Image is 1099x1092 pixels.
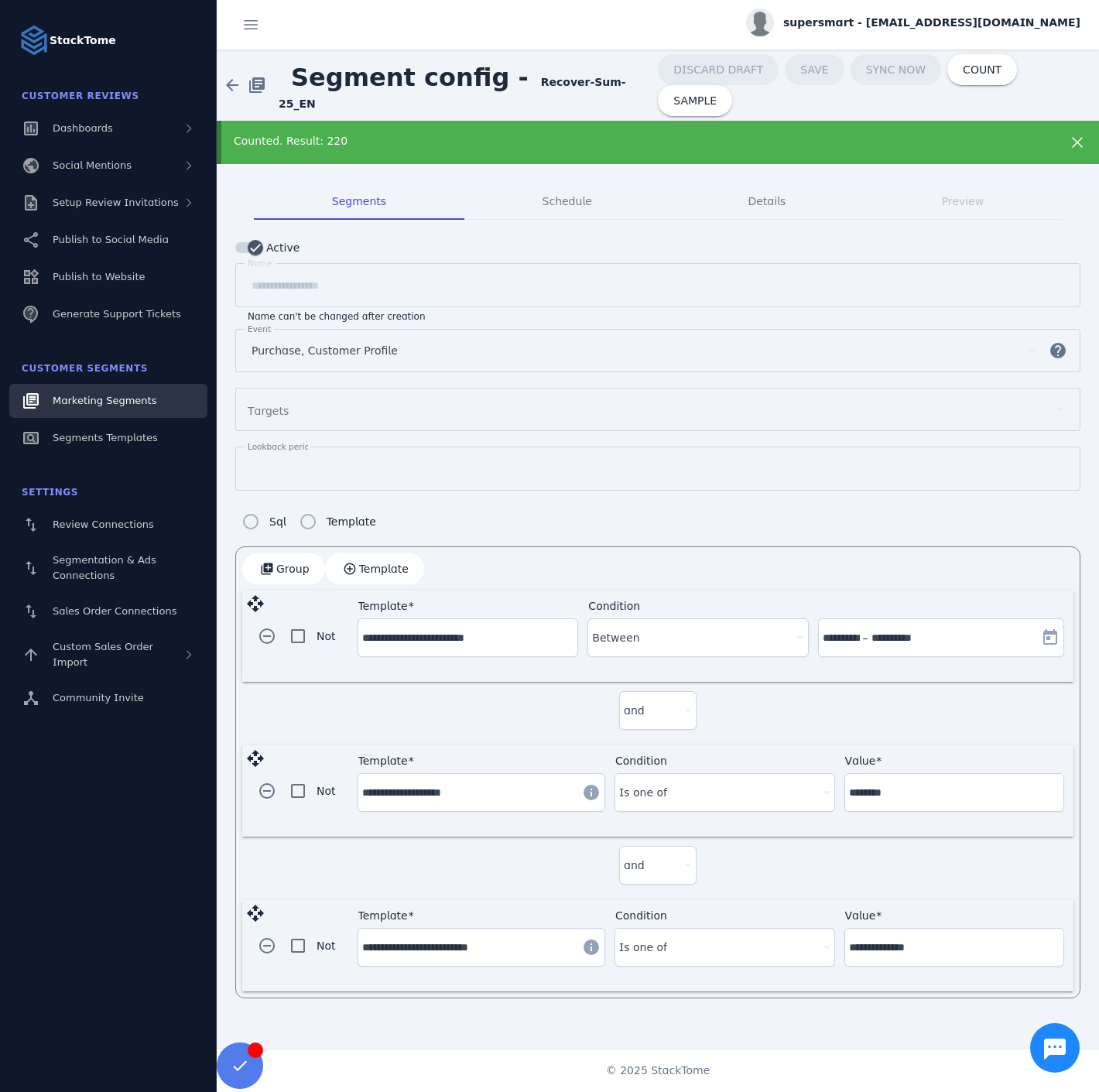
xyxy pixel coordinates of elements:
a: Segments Templates [9,421,207,455]
img: profile.jpg [746,9,774,36]
mat-label: Value [845,909,876,922]
span: Segments Templates [53,432,158,443]
span: Review Connections [53,519,154,530]
img: Logo image [19,25,50,56]
mat-label: Template [358,755,408,767]
span: Settings [22,487,78,498]
mat-icon: help [1039,341,1077,360]
mat-form-field: Segment targets [235,388,1080,447]
strong: Recover-Sum-25_EN [279,76,626,110]
span: COUNT [963,64,1001,75]
span: and [624,701,645,720]
mat-label: Template [358,600,408,612]
mat-label: Condition [615,909,667,922]
label: Template [324,512,376,531]
button: Open calendar [1035,622,1066,653]
span: Dashboards [53,122,113,134]
mat-icon: info [582,938,601,957]
button: supersmart - [EMAIL_ADDRESS][DOMAIN_NAME] [746,9,1080,36]
label: Not [313,782,336,800]
span: Setup Review Invitations [53,197,179,208]
span: Generate Support Tickets [53,308,181,320]
label: Not [313,627,336,645]
a: Community Invite [9,681,207,715]
mat-hint: Name can't be changed after creation [248,307,426,323]
span: – [863,628,868,647]
mat-label: Events [248,324,276,334]
span: supersmart - [EMAIL_ADDRESS][DOMAIN_NAME] [783,15,1080,31]
span: Segments [332,196,386,207]
span: Between [592,628,639,647]
button: Template [325,553,424,584]
span: Publish to Website [53,271,145,282]
mat-form-field: Segment events [235,329,1080,388]
label: Active [263,238,300,257]
span: Custom Sales Order Import [53,641,153,668]
span: SAMPLE [673,95,717,106]
span: Sales Order Connections [53,605,176,617]
span: Schedule [543,196,592,207]
mat-label: Name [248,258,272,268]
a: Generate Support Tickets [9,297,207,331]
span: Community Invite [53,692,144,703]
span: © 2025 StackTome [606,1063,710,1079]
mat-icon: library_books [248,76,266,94]
button: COUNT [947,54,1017,85]
input: Template [362,783,573,802]
a: Segmentation & Ads Connections [9,545,207,591]
button: Group [242,553,325,584]
mat-radio-group: Segment config type [235,506,376,537]
span: Segment config - [279,50,541,104]
a: Sales Order Connections [9,594,207,628]
mat-label: Condition [615,755,667,767]
mat-label: Template [358,909,408,922]
label: Sql [266,512,286,531]
a: Publish to Website [9,260,207,294]
span: Is one of [619,938,667,957]
span: Marketing Segments [53,395,156,406]
span: Customer Reviews [22,91,139,101]
mat-icon: info [582,783,601,802]
span: and [624,856,645,875]
span: Customer Segments [22,363,148,374]
span: Details [748,196,786,207]
span: Purchase, Customer Profile [252,341,398,360]
strong: StackTome [50,33,116,49]
span: Segmentation & Ads Connections [53,554,156,581]
input: Template [362,938,573,957]
span: Group [276,563,310,574]
span: Social Mentions [53,159,132,171]
span: Template [359,563,409,574]
button: SAMPLE [658,85,732,116]
mat-label: Condition [588,600,640,612]
span: Is one of [619,783,667,802]
mat-label: Value [845,755,876,767]
a: Publish to Social Media [9,223,207,257]
div: Counted. Result: 220 [234,133,1001,149]
label: Not [313,936,336,955]
mat-label: Targets [248,405,289,417]
input: Template [362,628,574,647]
mat-label: Lookback period [248,442,315,451]
a: Review Connections [9,508,207,542]
span: Publish to Social Media [53,234,169,245]
mat-form-field: Segment name [235,263,1080,323]
a: Marketing Segments [9,384,207,418]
